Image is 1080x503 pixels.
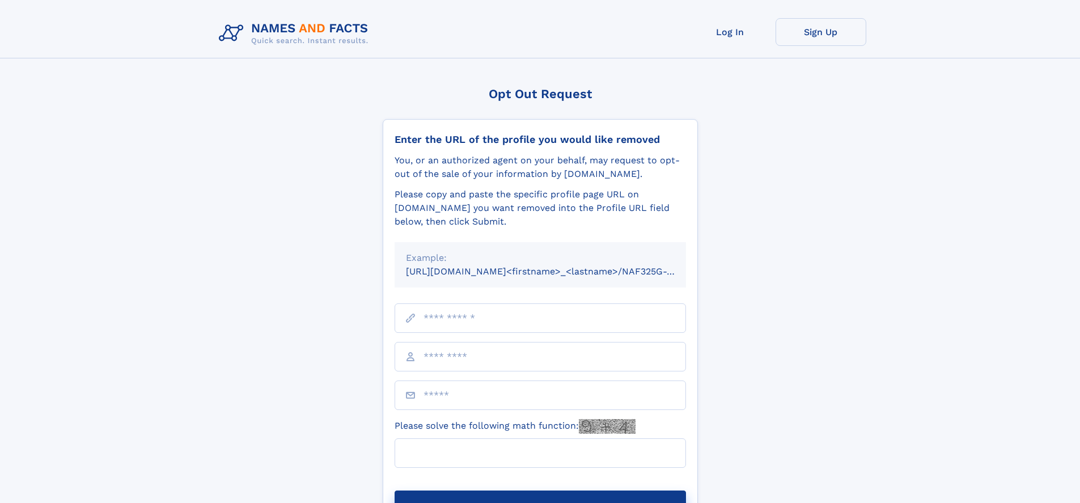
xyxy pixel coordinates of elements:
[395,154,686,181] div: You, or an authorized agent on your behalf, may request to opt-out of the sale of your informatio...
[214,18,378,49] img: Logo Names and Facts
[776,18,866,46] a: Sign Up
[406,251,675,265] div: Example:
[383,87,698,101] div: Opt Out Request
[406,266,708,277] small: [URL][DOMAIN_NAME]<firstname>_<lastname>/NAF325G-xxxxxxxx
[685,18,776,46] a: Log In
[395,133,686,146] div: Enter the URL of the profile you would like removed
[395,419,636,434] label: Please solve the following math function:
[395,188,686,229] div: Please copy and paste the specific profile page URL on [DOMAIN_NAME] you want removed into the Pr...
